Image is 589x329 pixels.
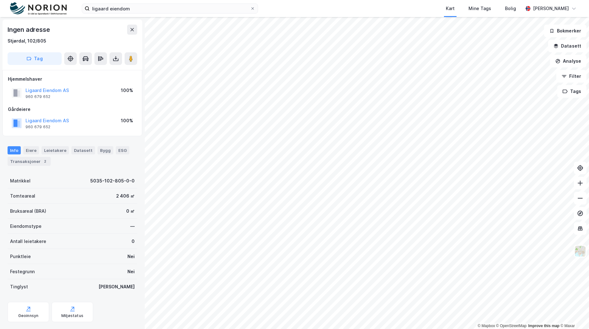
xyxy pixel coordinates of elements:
[556,70,586,83] button: Filter
[10,192,35,200] div: Tomteareal
[25,94,50,99] div: 960 679 652
[127,253,135,260] div: Nei
[10,283,28,291] div: Tinglyst
[478,324,495,328] a: Mapbox
[544,25,586,37] button: Bokmerker
[8,106,137,113] div: Gårdeiere
[98,146,113,154] div: Bygg
[533,5,569,12] div: [PERSON_NAME]
[90,4,250,13] input: Søk på adresse, matrikkel, gårdeiere, leietakere eller personer
[446,5,455,12] div: Kart
[127,268,135,275] div: Nei
[132,238,135,245] div: 0
[10,222,42,230] div: Eiendomstype
[8,37,46,45] div: Stjørdal, 102/805
[71,146,95,154] div: Datasett
[557,85,586,98] button: Tags
[558,299,589,329] div: Kontrollprogram for chat
[505,5,516,12] div: Bolig
[550,55,586,67] button: Analyse
[8,75,137,83] div: Hjemmelshaver
[121,117,133,124] div: 100%
[130,222,135,230] div: —
[121,87,133,94] div: 100%
[496,324,527,328] a: OpenStreetMap
[42,146,69,154] div: Leietakere
[528,324,559,328] a: Improve this map
[42,158,48,164] div: 2
[10,238,46,245] div: Antall leietakere
[558,299,589,329] iframe: Chat Widget
[468,5,491,12] div: Mine Tags
[126,207,135,215] div: 0 ㎡
[116,146,129,154] div: ESG
[90,177,135,185] div: 5035-102-805-0-0
[18,313,39,318] div: Geoinnsyn
[10,2,67,15] img: norion-logo.80e7a08dc31c2e691866.png
[25,124,50,130] div: 960 679 652
[10,207,46,215] div: Bruksareal (BRA)
[8,25,51,35] div: Ingen adresse
[574,245,586,257] img: Z
[10,177,31,185] div: Matrikkel
[8,52,62,65] button: Tag
[548,40,586,52] button: Datasett
[8,157,51,166] div: Transaksjoner
[61,313,83,318] div: Miljøstatus
[10,253,31,260] div: Punktleie
[116,192,135,200] div: 2 406 ㎡
[23,146,39,154] div: Eiere
[8,146,21,154] div: Info
[10,268,35,275] div: Festegrunn
[98,283,135,291] div: [PERSON_NAME]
